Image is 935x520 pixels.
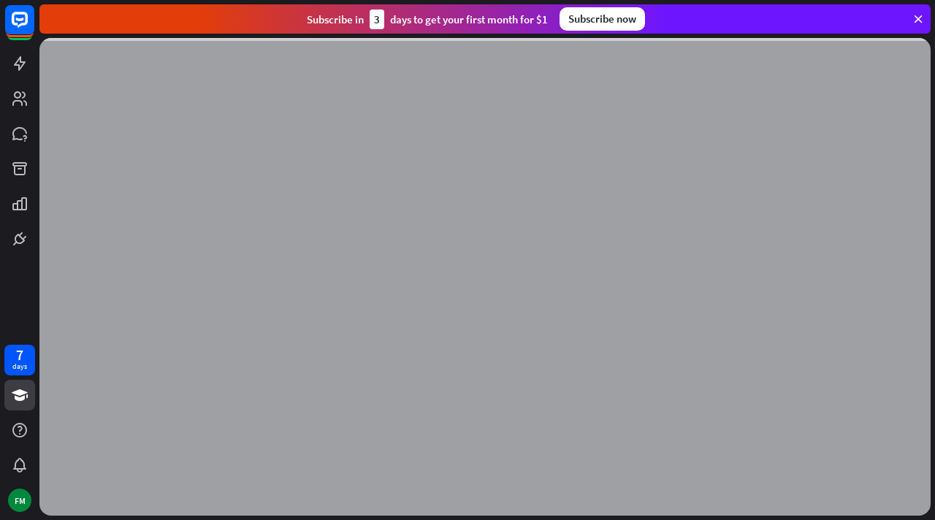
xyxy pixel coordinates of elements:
[4,345,35,375] a: 7 days
[560,7,645,31] div: Subscribe now
[370,9,384,29] div: 3
[12,362,27,372] div: days
[307,9,548,29] div: Subscribe in days to get your first month for $1
[16,348,23,362] div: 7
[8,489,31,512] div: FM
